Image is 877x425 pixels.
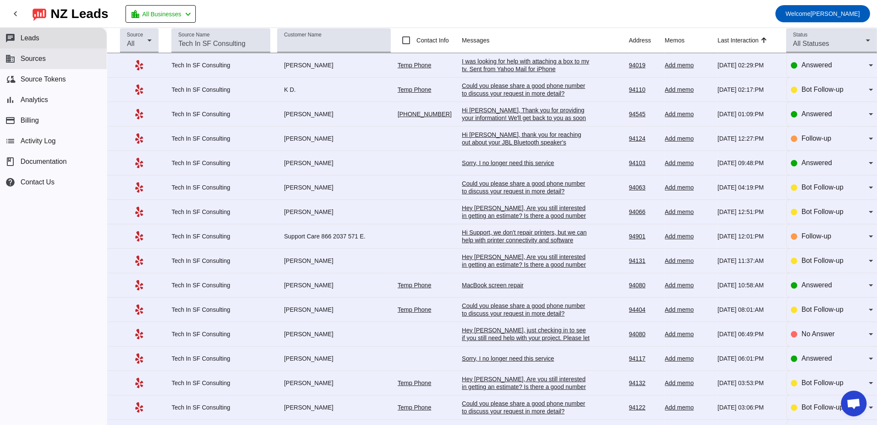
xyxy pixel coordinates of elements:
mat-icon: Yelp [134,402,144,413]
mat-icon: location_city [130,9,141,19]
a: Temp Phone [398,86,431,93]
span: Documentation [21,158,67,166]
div: Add memo [665,257,711,265]
div: Open chat [841,391,867,416]
a: [PHONE_NUMBER] [398,111,452,118]
span: Answered [802,281,832,289]
div: [PERSON_NAME] [277,184,391,191]
span: Welcome [786,10,811,17]
th: Memos [665,28,718,53]
span: Answered [802,61,832,69]
div: Tech In SF Consulting [171,110,270,118]
span: No Answer [802,330,835,338]
div: Tech In SF Consulting [171,232,270,240]
span: Bot Follow-up [802,379,844,386]
mat-icon: Yelp [134,378,144,388]
mat-icon: Yelp [134,60,144,70]
div: Hi [PERSON_NAME], Thank you for providing your information! We'll get back to you as soon as poss... [462,106,590,130]
div: Last Interaction [718,36,759,45]
div: [DATE] 03:53:PM [718,379,779,387]
div: [PERSON_NAME] [277,135,391,142]
span: book [5,157,15,167]
div: Support Care 866 2037 571 E. [277,232,391,240]
div: 94404 [629,306,658,313]
mat-label: Customer Name [284,32,321,38]
label: Contact Info [415,36,449,45]
div: 94124 [629,135,658,142]
mat-icon: Yelp [134,133,144,144]
div: Tech In SF Consulting [171,208,270,216]
div: 94066 [629,208,658,216]
span: Answered [802,159,832,166]
div: Tech In SF Consulting [171,86,270,93]
div: 94080 [629,330,658,338]
div: 94080 [629,281,658,289]
div: Tech In SF Consulting [171,184,270,191]
div: [DATE] 10:58:AM [718,281,779,289]
div: Add memo [665,159,711,167]
span: Leads [21,34,39,42]
mat-label: Source [127,32,143,38]
mat-icon: cloud_sync [5,74,15,84]
div: [DATE] 12:01:PM [718,232,779,240]
div: Sorry, I no longer need this service [462,159,590,167]
mat-icon: bar_chart [5,95,15,105]
div: [PERSON_NAME] [277,110,391,118]
mat-icon: Yelp [134,329,144,339]
mat-label: Source Name [178,32,210,38]
span: Source Tokens [21,75,66,83]
th: Address [629,28,665,53]
div: [PERSON_NAME] [277,208,391,216]
div: [PERSON_NAME] [277,159,391,167]
mat-icon: Yelp [134,304,144,315]
div: [DATE] 02:29:PM [718,61,779,69]
mat-icon: chevron_left [183,9,193,19]
div: 94063 [629,184,658,191]
span: Bot Follow-up [802,306,844,313]
div: Hey [PERSON_NAME], Are you still interested in getting an estimate? Is there a good number to rea... [462,375,590,398]
div: Tech In SF Consulting [171,61,270,69]
div: [PERSON_NAME] [277,281,391,289]
div: [DATE] 03:06:PM [718,404,779,411]
span: Bot Follow-up [802,86,844,93]
div: [PERSON_NAME] [277,257,391,265]
div: Add memo [665,135,711,142]
div: Sorry, I no longer need this service [462,355,590,362]
div: Tech In SF Consulting [171,135,270,142]
div: [DATE] 06:49:PM [718,330,779,338]
mat-icon: list [5,136,15,146]
div: Could you please share a good phone number to discuss your request in more detail?​ [462,302,590,317]
div: 94110 [629,86,658,93]
mat-icon: Yelp [134,231,144,241]
div: 94132 [629,379,658,387]
div: 94019 [629,61,658,69]
div: Hi Support, we don't repair printers, but we can help with printer connectivity and software issu... [462,229,590,275]
span: Contact Us [21,178,54,186]
span: Bot Follow-up [802,404,844,411]
div: Add memo [665,355,711,362]
span: Follow-up [802,232,831,240]
div: Tech In SF Consulting [171,281,270,289]
button: All Businesses [126,5,196,23]
a: Temp Phone [398,282,431,289]
div: [PERSON_NAME] [277,379,391,387]
div: Hey [PERSON_NAME], just checking in to see if you still need help with your project. Please let m... [462,326,590,357]
a: Temp Phone [398,380,431,386]
div: Add memo [665,404,711,411]
span: Bot Follow-up [802,184,844,191]
div: NZ Leads [51,8,108,20]
mat-icon: Yelp [134,109,144,119]
mat-icon: Yelp [134,84,144,95]
mat-icon: Yelp [134,207,144,217]
div: [DATE] 08:01:AM [718,306,779,313]
div: [DATE] 01:09:PM [718,110,779,118]
div: Tech In SF Consulting [171,257,270,265]
span: Activity Log [21,137,56,145]
mat-icon: Yelp [134,353,144,364]
div: Could you please share a good phone number to discuss your request in more detail?​ [462,400,590,415]
div: 94122 [629,404,658,411]
div: Hi [PERSON_NAME], thank you for reaching out about your JBL Bluetooth speaker's charging port rep... [462,131,590,185]
div: [DATE] 09:48:PM [718,159,779,167]
div: Add memo [665,306,711,313]
div: Add memo [665,379,711,387]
